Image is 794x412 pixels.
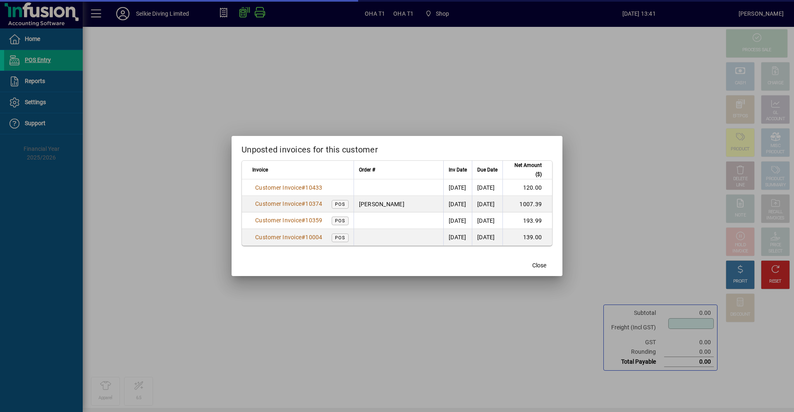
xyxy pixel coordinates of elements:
span: POS [335,235,345,241]
td: [DATE] [472,212,502,229]
span: Due Date [477,165,497,174]
span: Customer Invoice [255,184,301,191]
button: Close [526,258,552,273]
span: # [301,200,305,207]
span: # [301,234,305,241]
span: POS [335,202,345,207]
span: Close [532,261,546,270]
td: 139.00 [502,229,552,245]
span: Invoice [252,165,268,174]
span: [PERSON_NAME] [359,201,404,207]
td: [DATE] [472,179,502,196]
span: # [301,184,305,191]
span: 10359 [305,217,322,224]
a: Customer Invoice#10374 [252,199,325,208]
span: Inv Date [449,165,467,174]
td: [DATE] [472,196,502,212]
td: [DATE] [443,196,472,212]
td: [DATE] [443,212,472,229]
td: [DATE] [472,229,502,245]
td: 120.00 [502,179,552,196]
a: Customer Invoice#10004 [252,233,325,242]
span: 10004 [305,234,322,241]
td: [DATE] [443,179,472,196]
span: # [301,217,305,224]
span: 10374 [305,200,322,207]
span: Customer Invoice [255,234,301,241]
span: Order # [359,165,375,174]
a: Customer Invoice#10433 [252,183,325,192]
span: Net Amount ($) [508,161,542,179]
span: Customer Invoice [255,200,301,207]
span: 10433 [305,184,322,191]
td: 1007.39 [502,196,552,212]
a: Customer Invoice#10359 [252,216,325,225]
h2: Unposted invoices for this customer [232,136,562,160]
span: Customer Invoice [255,217,301,224]
td: 193.99 [502,212,552,229]
td: [DATE] [443,229,472,245]
span: POS [335,218,345,224]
